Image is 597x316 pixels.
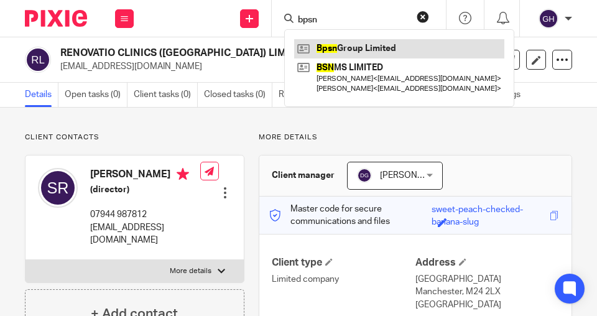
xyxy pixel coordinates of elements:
[60,60,403,73] p: [EMAIL_ADDRESS][DOMAIN_NAME]
[415,286,559,298] p: Manchester, M24 2LX
[415,299,559,311] p: [GEOGRAPHIC_DATA]
[65,83,127,107] a: Open tasks (0)
[177,168,189,180] i: Primary
[60,47,335,60] h2: RENOVATIO CLINICS ([GEOGRAPHIC_DATA]) LIMITED
[272,256,415,269] h4: Client type
[90,208,200,221] p: 07944 987812
[25,47,51,73] img: svg%3E
[90,221,200,247] p: [EMAIL_ADDRESS][DOMAIN_NAME]
[25,132,244,142] p: Client contacts
[259,132,572,142] p: More details
[38,168,78,208] img: svg%3E
[25,83,58,107] a: Details
[417,11,429,23] button: Clear
[269,203,431,228] p: Master code for secure communications and files
[380,171,448,180] span: [PERSON_NAME]
[134,83,198,107] a: Client tasks (0)
[170,266,211,276] p: More details
[357,168,372,183] img: svg%3E
[25,10,87,27] img: Pixie
[279,83,358,107] a: Recurring tasks (0)
[415,273,559,286] p: [GEOGRAPHIC_DATA]
[272,169,335,182] h3: Client manager
[297,15,409,26] input: Search
[539,9,558,29] img: svg%3E
[432,203,547,218] div: sweet-peach-checked-banana-slug
[90,184,200,196] h5: (director)
[272,273,415,286] p: Limited company
[415,256,559,269] h4: Address
[90,168,200,184] h4: [PERSON_NAME]
[204,83,272,107] a: Closed tasks (0)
